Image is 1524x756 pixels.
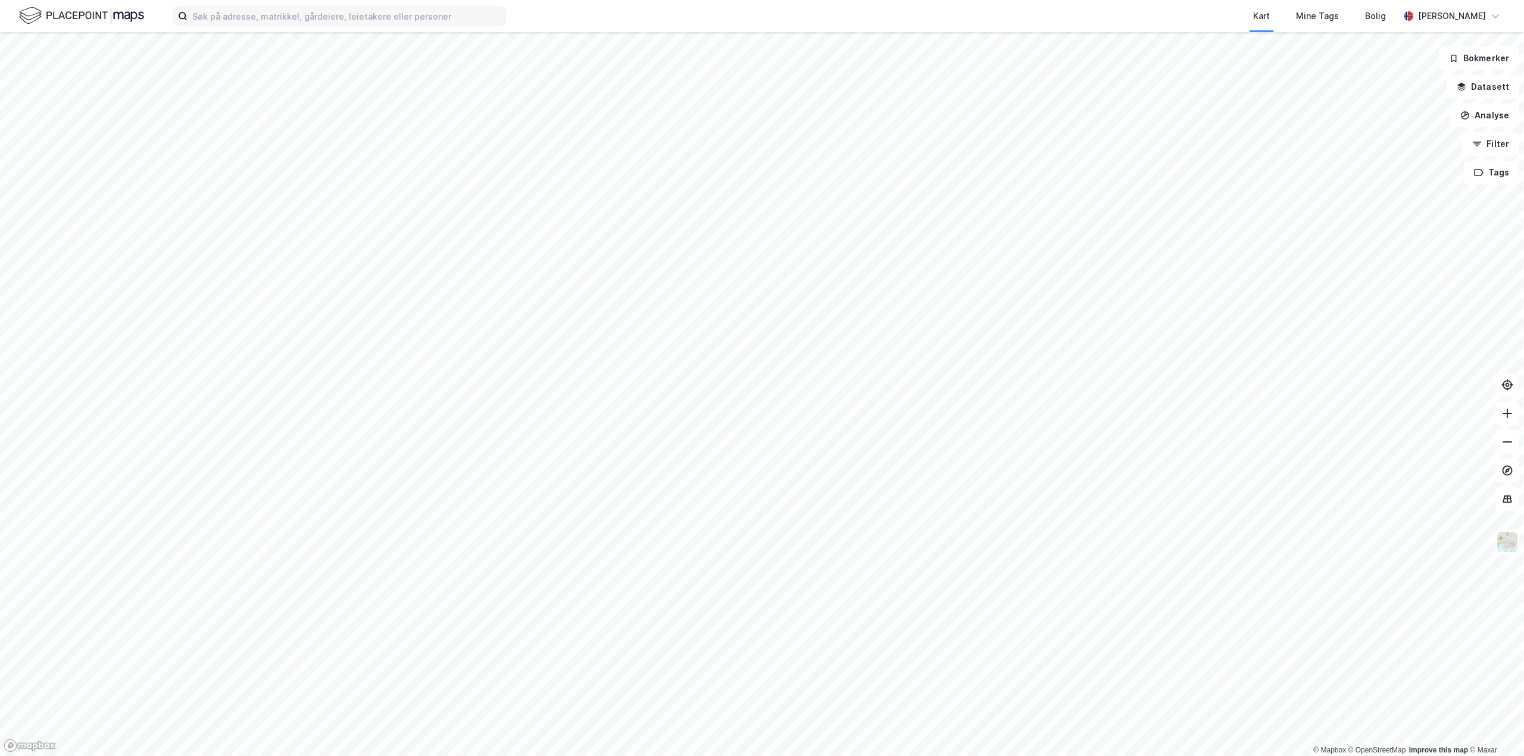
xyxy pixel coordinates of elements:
input: Søk på adresse, matrikkel, gårdeiere, leietakere eller personer [188,7,505,25]
img: logo.f888ab2527a4732fd821a326f86c7f29.svg [19,5,144,26]
div: Mine Tags [1296,9,1339,23]
div: Kart [1253,9,1270,23]
iframe: Chat Widget [1464,699,1524,756]
div: Bolig [1365,9,1386,23]
div: Kontrollprogram for chat [1464,699,1524,756]
div: [PERSON_NAME] [1418,9,1486,23]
